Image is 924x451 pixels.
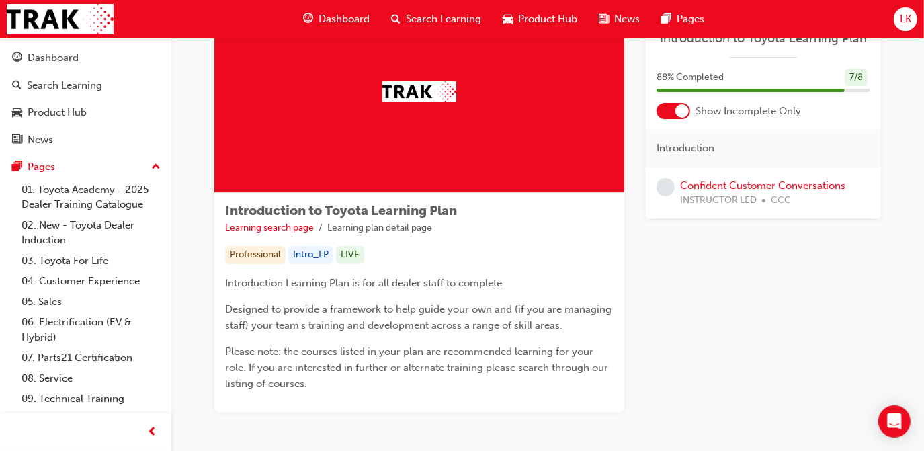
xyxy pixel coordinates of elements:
div: Intro_LP [288,246,333,264]
div: Pages [28,159,55,175]
a: 03. Toyota For Life [16,251,166,272]
div: LIVE [336,246,364,264]
span: Show Incomplete Only [696,104,801,119]
button: Pages [5,155,166,179]
span: pages-icon [12,161,22,173]
button: LK [894,7,917,31]
a: 04. Customer Experience [16,271,166,292]
a: 07. Parts21 Certification [16,347,166,368]
a: guage-iconDashboard [292,5,380,33]
span: news-icon [12,134,22,147]
span: pages-icon [661,11,671,28]
span: Product Hub [518,11,577,27]
li: Learning plan detail page [327,220,432,236]
a: 10. TUNE Rev-Up Training [16,409,166,430]
span: Dashboard [319,11,370,27]
span: Designed to provide a framework to help guide your own and (if you are managing staff) your team'... [225,303,614,331]
img: Trak [382,81,456,102]
a: 08. Service [16,368,166,389]
div: Professional [225,246,286,264]
span: search-icon [12,80,22,92]
a: 05. Sales [16,292,166,313]
div: Dashboard [28,50,79,66]
a: 02. New - Toyota Dealer Induction [16,215,166,251]
a: Learning search page [225,222,314,233]
a: News [5,128,166,153]
div: Search Learning [27,78,102,93]
span: 88 % Completed [657,70,724,85]
span: search-icon [391,11,401,28]
a: Search Learning [5,73,166,98]
span: CCC [771,193,791,208]
span: prev-icon [148,424,158,441]
button: DashboardSearch LearningProduct HubNews [5,43,166,155]
a: news-iconNews [588,5,650,33]
span: Pages [677,11,704,27]
div: Product Hub [28,105,87,120]
span: Introduction to Toyota Learning Plan [225,203,457,218]
a: Dashboard [5,46,166,71]
span: learningRecordVerb_NONE-icon [657,178,675,196]
span: LK [900,11,911,27]
span: Introduction Learning Plan is for all dealer staff to complete. [225,277,505,289]
a: pages-iconPages [650,5,715,33]
a: 09. Technical Training [16,388,166,409]
a: 01. Toyota Academy - 2025 Dealer Training Catalogue [16,179,166,215]
span: up-icon [151,159,161,176]
span: Please note: the courses listed in your plan are recommended learning for your role. If you are i... [225,345,611,390]
span: news-icon [599,11,609,28]
span: car-icon [12,107,22,119]
a: search-iconSearch Learning [380,5,492,33]
span: INSTRUCTOR LED [680,193,757,208]
a: 06. Electrification (EV & Hybrid) [16,312,166,347]
span: Search Learning [406,11,481,27]
div: News [28,132,53,148]
a: Product Hub [5,100,166,125]
img: Trak [7,4,114,34]
a: Confident Customer Conversations [680,179,845,192]
span: guage-icon [303,11,313,28]
span: car-icon [503,11,513,28]
div: Open Intercom Messenger [878,405,911,438]
a: car-iconProduct Hub [492,5,588,33]
a: Introduction to Toyota Learning Plan [657,31,870,46]
span: guage-icon [12,52,22,65]
span: Introduction [657,140,714,156]
div: 7 / 8 [845,69,868,87]
span: News [614,11,640,27]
